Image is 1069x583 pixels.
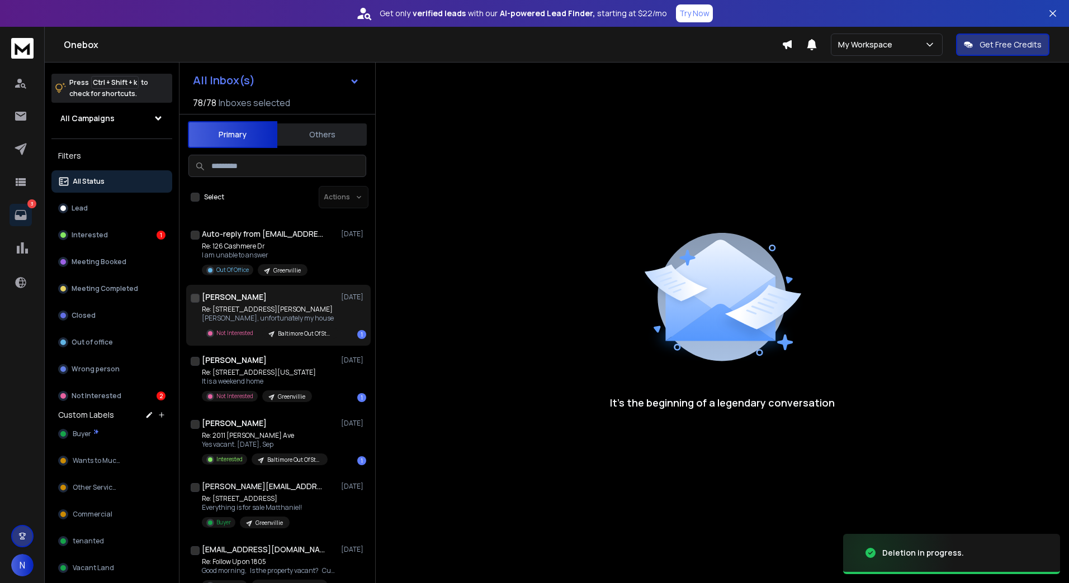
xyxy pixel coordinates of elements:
p: [DATE] [341,230,366,238]
p: [DATE] [341,293,366,302]
p: Re: [STREET_ADDRESS][US_STATE] [202,368,316,377]
span: Buyer [73,429,91,438]
p: I am unable to answer [202,251,308,260]
p: All Status [73,177,105,186]
span: 78 / 78 [193,96,216,109]
p: My Workspace [838,39,897,50]
p: Baltimore Out Of State Home Owners [267,456,321,464]
h1: [PERSON_NAME] [202,355,267,366]
button: Meeting Completed [51,278,172,300]
p: Meeting Completed [72,284,138,293]
p: Re: [STREET_ADDRESS] [202,494,302,503]
p: Try Now [679,8,709,19]
button: N [11,554,34,576]
p: Not Interested [216,392,253,400]
p: Out Of Office [216,266,249,274]
button: Meeting Booked [51,251,172,273]
div: 1 [357,330,366,339]
button: Wants to Much [51,450,172,472]
button: All Inbox(s) [184,69,368,92]
span: Vacant Land [73,563,114,572]
p: It is a weekend home [202,377,316,386]
strong: AI-powered Lead Finder, [500,8,595,19]
div: 1 [157,231,165,240]
p: It’s the beginning of a legendary conversation [610,395,835,410]
label: Select [204,193,224,202]
h1: Onebox [64,38,782,51]
button: Vacant Land [51,557,172,579]
button: Buyer [51,423,172,445]
h1: All Inbox(s) [193,75,255,86]
h1: All Campaigns [60,113,115,124]
p: Re: Follow Up on 1805 [202,557,336,566]
button: tenanted [51,530,172,552]
p: [PERSON_NAME], unfortunately my house [202,314,336,323]
span: Commercial [73,510,112,519]
span: Wants to Much [73,456,121,465]
div: 1 [357,393,366,402]
p: [DATE] [341,545,366,554]
p: Not Interested [216,329,253,337]
div: 1 [357,456,366,465]
p: Greenvillie [273,266,301,275]
h1: [PERSON_NAME] [202,418,267,429]
p: Closed [72,311,96,320]
button: Interested1 [51,224,172,246]
p: Lead [72,204,88,213]
button: Wrong person [51,358,172,380]
p: Get only with our starting at $22/mo [380,8,667,19]
p: Out of office [72,338,113,347]
h3: Filters [51,148,172,164]
button: Closed [51,304,172,327]
p: [DATE] [341,356,366,365]
button: Others [277,122,367,147]
p: Re: 2011 [PERSON_NAME] Ave [202,431,328,440]
div: Deletion in progress. [882,547,964,558]
p: [DATE] [341,419,366,428]
button: Try Now [676,4,713,22]
button: Get Free Credits [956,34,1049,56]
p: Greenvillie [278,393,305,401]
span: Other Services [73,483,120,492]
h1: [EMAIL_ADDRESS][DOMAIN_NAME] [202,544,325,555]
span: tenanted [73,537,104,546]
div: 2 [157,391,165,400]
p: Baltimore Out Of State Home Owners [278,329,332,338]
button: Lead [51,197,172,219]
p: Yes vacant. [DATE], Sep [202,440,328,449]
p: [DATE] [341,482,366,491]
h3: Inboxes selected [219,96,290,109]
p: Everything is for sale Matthaniel! [202,503,302,512]
p: Interested [72,231,108,240]
p: Wrong person [72,365,120,374]
p: Interested [216,455,243,463]
p: Press to check for shortcuts. [69,77,148,99]
p: 3 [27,199,36,208]
p: Not Interested [72,391,121,400]
p: Get Free Credits [980,39,1042,50]
p: Meeting Booked [72,257,126,266]
p: Re: [STREET_ADDRESS][PERSON_NAME] [202,305,336,314]
h1: [PERSON_NAME][EMAIL_ADDRESS][DOMAIN_NAME] [202,481,325,492]
button: Not Interested2 [51,385,172,407]
button: Commercial [51,503,172,525]
p: Good morning, Is the property vacant? Currently, [202,566,336,575]
button: Primary [188,121,277,148]
span: Ctrl + Shift + k [91,76,139,89]
button: Other Services [51,476,172,499]
h3: Custom Labels [58,409,114,420]
button: All Status [51,170,172,193]
button: Out of office [51,331,172,353]
a: 3 [10,204,32,226]
strong: verified leads [413,8,466,19]
h1: Auto-reply from [EMAIL_ADDRESS][DOMAIN_NAME] [202,228,325,240]
p: Buyer [216,518,231,527]
img: logo [11,38,34,59]
button: All Campaigns [51,107,172,130]
p: Re: 126 Cashmere Dr [202,242,308,251]
p: Greenvillie [256,519,283,527]
h1: [PERSON_NAME] [202,291,267,303]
